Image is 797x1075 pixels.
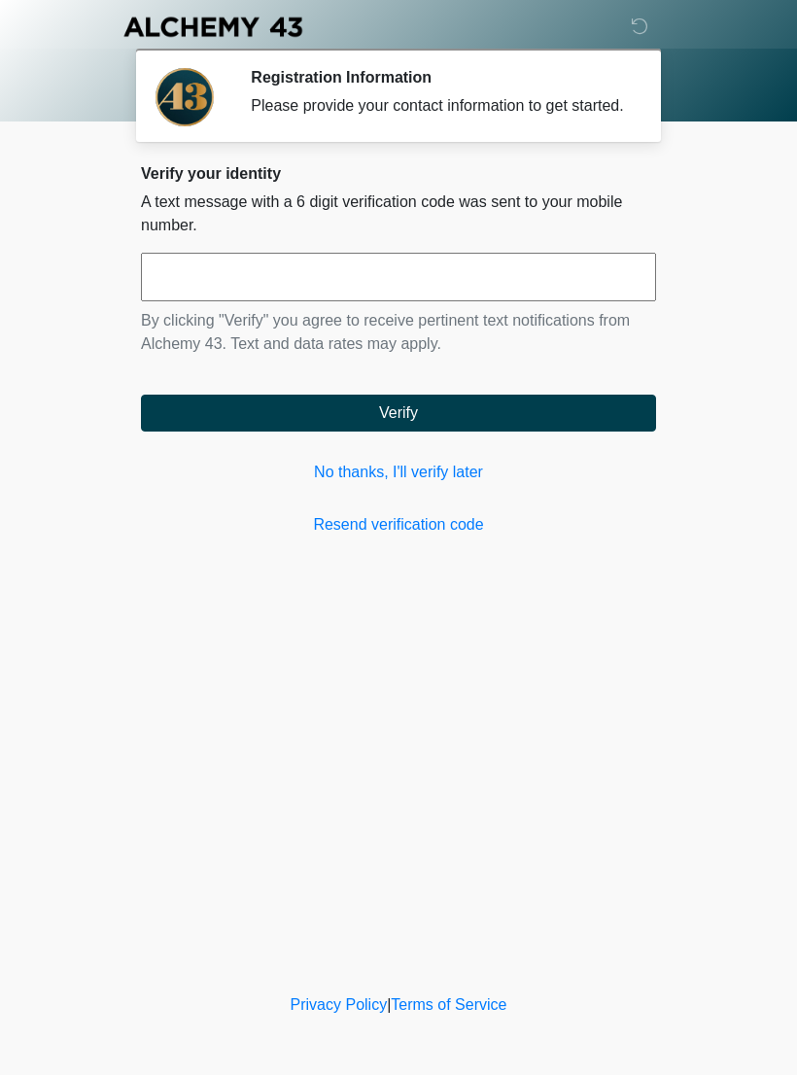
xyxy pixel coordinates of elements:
[121,15,304,39] img: Alchemy 43 Logo
[291,996,388,1013] a: Privacy Policy
[251,94,627,118] div: Please provide your contact information to get started.
[141,309,656,356] p: By clicking "Verify" you agree to receive pertinent text notifications from Alchemy 43. Text and ...
[141,164,656,183] h2: Verify your identity
[391,996,506,1013] a: Terms of Service
[251,68,627,87] h2: Registration Information
[141,395,656,432] button: Verify
[141,191,656,237] p: A text message with a 6 digit verification code was sent to your mobile number.
[156,68,214,126] img: Agent Avatar
[141,461,656,484] a: No thanks, I'll verify later
[387,996,391,1013] a: |
[141,513,656,537] a: Resend verification code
